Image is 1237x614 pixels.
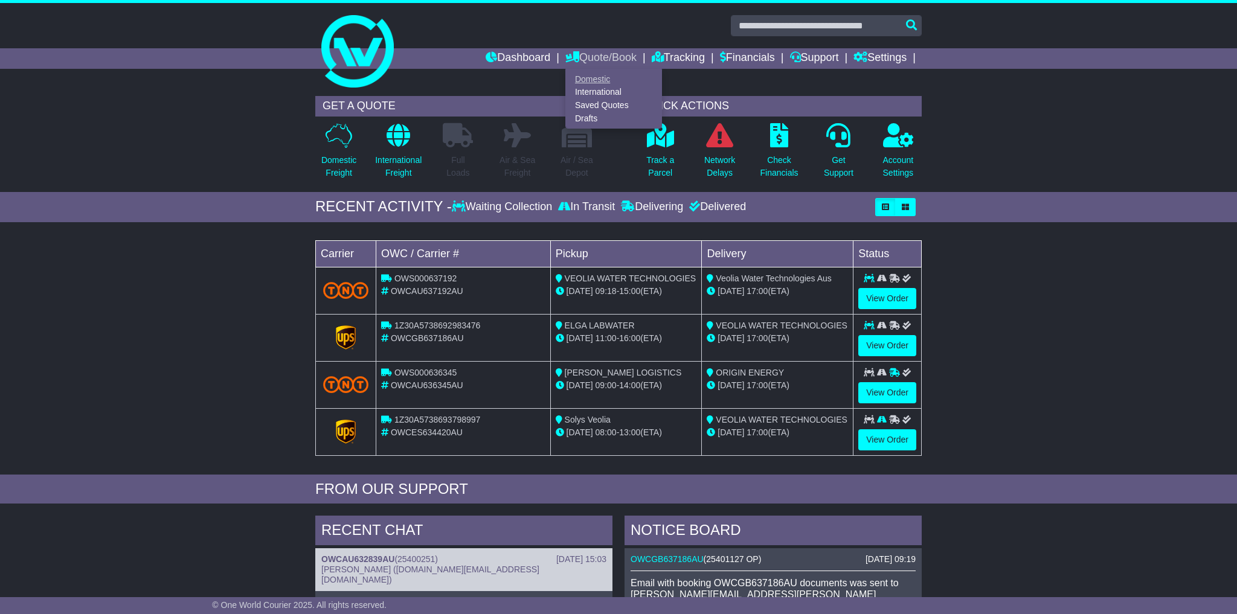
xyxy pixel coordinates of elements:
[747,333,768,343] span: 17:00
[565,415,611,424] span: Solys Veolia
[707,379,848,392] div: (ETA)
[391,286,463,296] span: OWCAU637192AU
[394,273,457,283] span: OWS000637192
[631,577,916,612] p: Email with booking OWCGB637186AU documents was sent to [PERSON_NAME][EMAIL_ADDRESS][PERSON_NAME][...
[336,325,356,350] img: GetCarrierServiceLogo
[760,154,798,179] p: Check Financials
[556,332,697,345] div: - (ETA)
[686,200,746,214] div: Delivered
[716,321,847,330] span: VEOLIA WATER TECHNOLOGIES
[866,554,916,564] div: [DATE] 09:19
[707,426,848,439] div: (ETA)
[566,86,661,99] a: International
[550,240,702,267] td: Pickup
[500,154,535,179] p: Air & Sea Freight
[566,72,661,86] a: Domestic
[631,554,704,564] a: OWCGB637186AU
[394,415,480,424] span: 1Z30A5738693798997
[391,380,463,390] span: OWCAU636345AU
[212,600,387,610] span: © One World Courier 2025. All rights reserved.
[823,123,854,186] a: GetSupport
[315,481,922,498] div: FROM OUR SUPPORT
[882,123,914,186] a: AccountSettings
[707,332,848,345] div: (ETA)
[625,516,922,548] div: NOTICE BOARD
[747,286,768,296] span: 17:00
[716,273,831,283] span: Veolia Water Technologies Aus
[391,333,464,343] span: OWCGB637186AU
[646,154,674,179] p: Track a Parcel
[858,429,916,450] a: View Order
[374,123,422,186] a: InternationalFreight
[315,198,452,216] div: RECENT ACTIVITY -
[747,427,768,437] span: 17:00
[565,69,662,129] div: Quote/Book
[321,554,394,564] a: OWCAU632839AU
[323,376,368,392] img: TNT_Domestic.png
[858,335,916,356] a: View Order
[567,380,593,390] span: [DATE]
[336,420,356,444] img: GetCarrierServiceLogo
[443,154,473,179] p: Full Loads
[702,240,853,267] td: Delivery
[321,554,606,564] div: ( )
[323,282,368,298] img: TNT_Domestic.png
[486,48,550,69] a: Dashboard
[376,240,551,267] td: OWC / Carrier #
[631,554,916,564] div: ( )
[321,564,539,584] span: [PERSON_NAME] ([DOMAIN_NAME][EMAIL_ADDRESS][DOMAIN_NAME])
[646,123,675,186] a: Track aParcel
[718,286,744,296] span: [DATE]
[315,516,612,548] div: RECENT CHAT
[596,286,617,296] span: 09:18
[706,554,758,564] span: 25401127 OP
[391,427,463,437] span: OWCES634420AU
[619,333,640,343] span: 16:00
[397,554,435,564] span: 25400251
[565,48,637,69] a: Quote/Book
[315,96,600,117] div: GET A QUOTE
[637,96,922,117] div: QUICK ACTIONS
[618,200,686,214] div: Delivering
[858,288,916,309] a: View Order
[561,154,593,179] p: Air / Sea Depot
[790,48,839,69] a: Support
[567,333,593,343] span: [DATE]
[555,200,618,214] div: In Transit
[652,48,705,69] a: Tracking
[556,285,697,298] div: - (ETA)
[858,382,916,403] a: View Order
[596,380,617,390] span: 09:00
[619,286,640,296] span: 15:00
[619,427,640,437] span: 13:00
[718,427,744,437] span: [DATE]
[556,379,697,392] div: - (ETA)
[556,554,606,564] div: [DATE] 15:03
[718,380,744,390] span: [DATE]
[565,321,635,330] span: ELGA LABWATER
[704,154,735,179] p: Network Delays
[716,415,847,424] span: VEOLIA WATER TECHNOLOGIES
[565,273,696,283] span: VEOLIA WATER TECHNOLOGIES
[375,154,422,179] p: International Freight
[567,427,593,437] span: [DATE]
[760,123,799,186] a: CheckFinancials
[853,48,907,69] a: Settings
[596,333,617,343] span: 11:00
[452,200,555,214] div: Waiting Collection
[565,368,682,377] span: [PERSON_NAME] LOGISTICS
[824,154,853,179] p: Get Support
[394,368,457,377] span: OWS000636345
[321,154,356,179] p: Domestic Freight
[720,48,775,69] a: Financials
[567,286,593,296] span: [DATE]
[566,99,661,112] a: Saved Quotes
[747,380,768,390] span: 17:00
[707,285,848,298] div: (ETA)
[596,427,617,437] span: 08:00
[718,333,744,343] span: [DATE]
[321,123,357,186] a: DomesticFreight
[316,240,376,267] td: Carrier
[704,123,736,186] a: NetworkDelays
[566,112,661,125] a: Drafts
